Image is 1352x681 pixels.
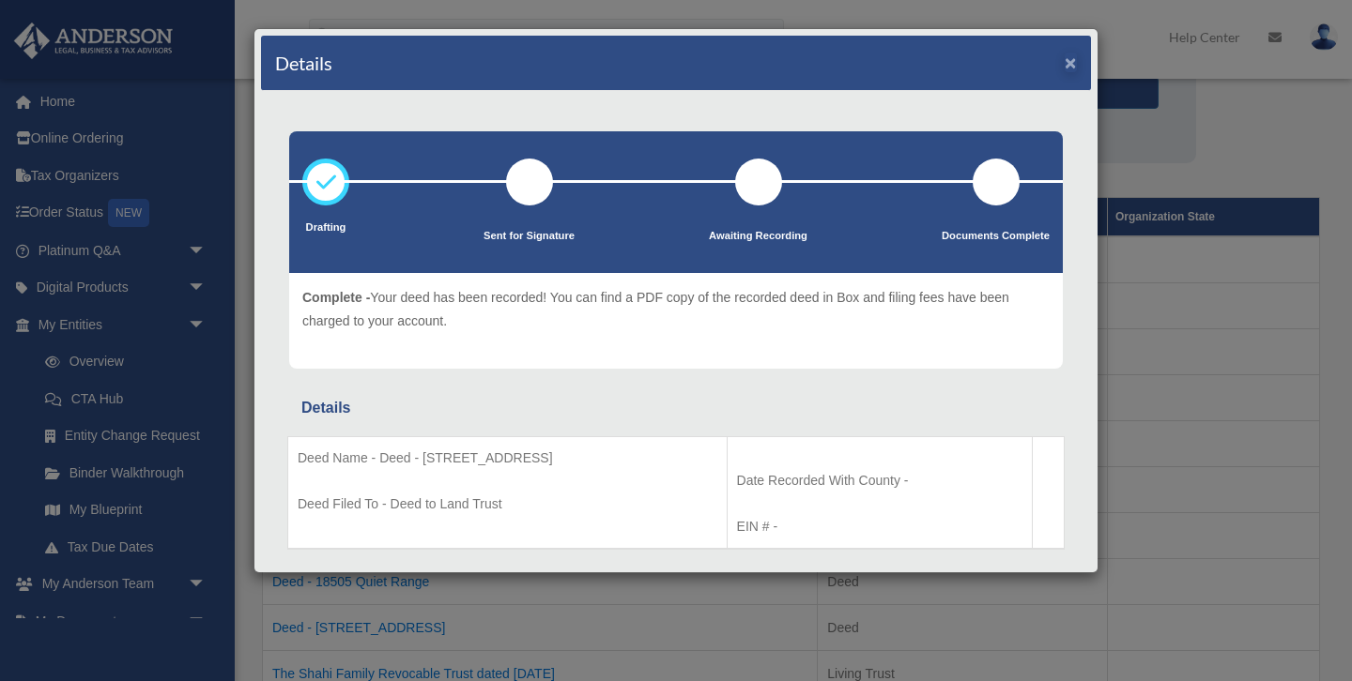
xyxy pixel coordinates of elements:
h4: Details [275,50,332,76]
p: Your deed has been recorded! You can find a PDF copy of the recorded deed in Box and filing fees ... [302,286,1050,332]
span: Complete - [302,290,370,305]
p: Sent for Signature [484,227,575,246]
div: Details [301,395,1051,421]
p: Awaiting Recording [709,227,807,246]
button: × [1065,53,1077,72]
p: Drafting [302,219,349,237]
p: Deed Filed To - Deed to Land Trust [298,492,717,516]
p: Date Recorded With County - [737,469,1023,492]
p: Deed Name - Deed - [STREET_ADDRESS] [298,446,717,470]
p: EIN # - [737,515,1023,538]
p: Documents Complete [942,227,1050,246]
